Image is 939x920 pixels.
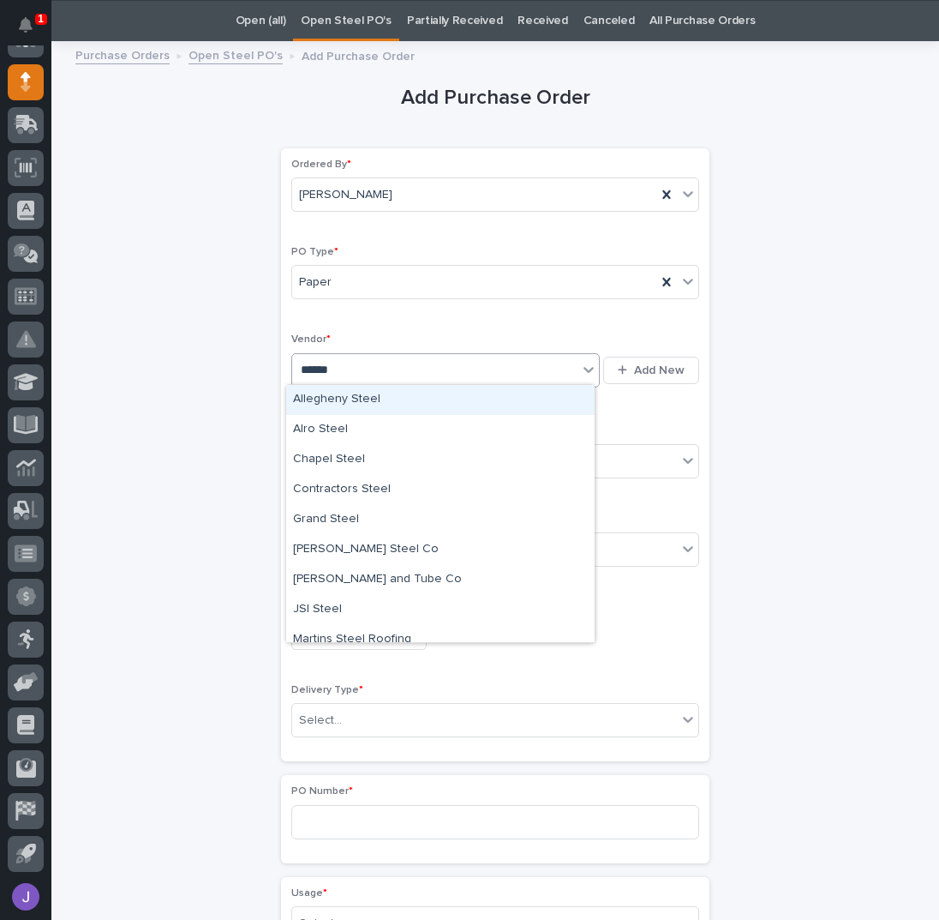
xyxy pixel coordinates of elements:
span: [PERSON_NAME] [299,186,392,204]
p: 1 [38,13,44,25]
a: All Purchase Orders [649,1,755,41]
button: users-avatar [8,879,44,915]
div: Martins Steel Roofing [286,625,595,655]
a: Open (all) [236,1,286,41]
div: Grand Steel [286,505,595,535]
span: Add New [634,363,685,378]
button: Add New [603,357,699,384]
span: Usage [291,888,327,899]
span: PO Number [291,786,353,797]
div: Chapel Steel [286,445,595,475]
a: Received [517,1,568,41]
div: Alro Steel [286,415,595,445]
button: Notifications [8,7,44,43]
a: Partially Received [407,1,502,41]
a: Open Steel PO's [188,45,283,64]
span: Paper [299,274,332,292]
a: Canceled [583,1,635,41]
div: Select... [299,712,342,730]
p: Add Purchase Order [302,45,415,64]
h1: Add Purchase Order [281,86,709,111]
span: Ordered By [291,159,351,170]
div: Notifications1 [21,17,44,45]
span: PO Type [291,247,338,257]
div: Contractors Steel [286,475,595,505]
a: Purchase Orders [75,45,170,64]
span: Delivery Type [291,685,363,695]
div: JSI Steel [286,595,595,625]
span: Vendor [291,334,331,345]
a: Open Steel PO's [301,1,391,41]
div: James Steel and Tube Co [286,565,595,595]
div: Harmer Steel Co [286,535,595,565]
div: Allegheny Steel [286,385,595,415]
